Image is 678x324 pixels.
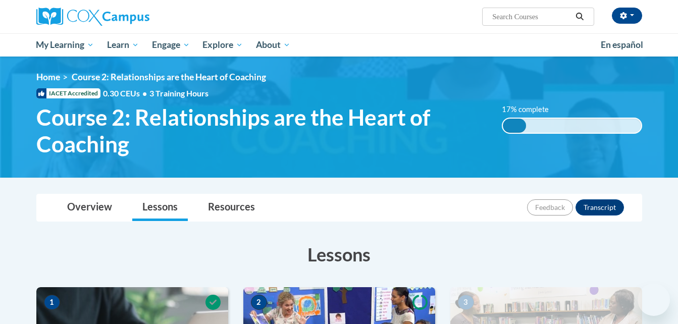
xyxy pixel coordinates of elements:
a: Resources [198,194,265,221]
span: 2 [251,295,267,310]
button: Feedback [527,199,573,215]
a: Cox Campus [36,8,228,26]
a: Lessons [132,194,188,221]
div: Main menu [21,33,657,57]
span: 0.30 CEUs [103,88,149,99]
button: Search [572,11,587,23]
a: Learn [100,33,145,57]
span: Learn [107,39,139,51]
span: En español [601,39,643,50]
a: My Learning [30,33,101,57]
button: Transcript [576,199,624,215]
a: Overview [57,194,122,221]
div: 17% complete [503,119,526,133]
span: Engage [152,39,190,51]
span: 3 Training Hours [149,88,208,98]
input: Search Courses [491,11,572,23]
span: Course 2: Relationships are the Heart of Coaching [36,104,487,157]
span: My Learning [36,39,94,51]
iframe: Button to launch messaging window [638,284,670,316]
label: 17% complete [502,104,560,115]
button: Account Settings [612,8,642,24]
h3: Lessons [36,242,642,267]
a: Home [36,72,60,82]
a: Explore [196,33,249,57]
a: Engage [145,33,196,57]
span: 3 [458,295,474,310]
span: IACET Accredited [36,88,100,98]
span: 1 [44,295,60,310]
img: Cox Campus [36,8,149,26]
span: Explore [202,39,243,51]
a: En español [594,34,650,56]
span: Course 2: Relationships are the Heart of Coaching [72,72,266,82]
span: About [256,39,290,51]
span: • [142,88,147,98]
a: About [249,33,297,57]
